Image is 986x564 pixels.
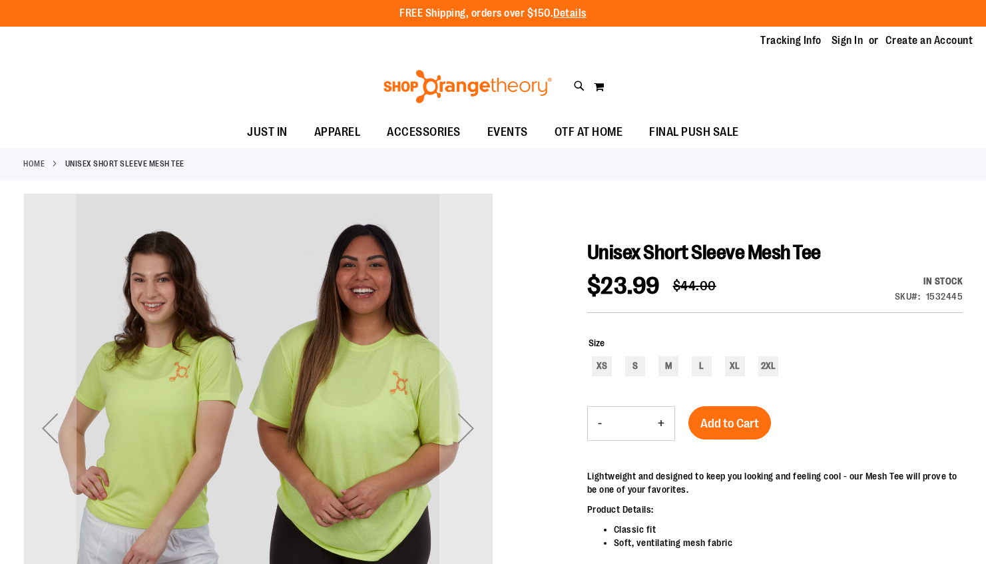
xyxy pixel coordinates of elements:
button: Add to Cart [688,406,771,439]
a: FINAL PUSH SALE [636,117,752,148]
a: ACCESSORIES [373,117,474,148]
a: EVENTS [474,117,541,148]
img: Shop Orangetheory [381,70,554,103]
span: ACCESSORIES [387,117,461,147]
span: APPAREL [314,117,361,147]
div: XS [592,356,612,376]
a: APPAREL [301,117,374,147]
span: OTF AT HOME [555,117,623,147]
span: Size [589,338,605,348]
span: Unisex Short Sleeve Mesh Tee [587,241,821,264]
a: OTF AT HOME [541,117,636,148]
strong: Unisex Short Sleeve Mesh Tee [65,158,184,170]
input: Product quantity [612,408,648,439]
span: Add to Cart [700,416,759,431]
div: 1532445 [926,290,963,303]
div: 2XL [758,356,778,376]
span: $44.00 [673,278,716,294]
p: Product Details: [587,503,963,516]
a: Details [553,7,587,19]
strong: SKU [895,291,921,302]
div: XL [725,356,745,376]
a: Sign In [832,33,863,48]
div: S [625,356,645,376]
li: Soft, ventilating mesh fabric [614,536,963,549]
p: Lightweight and designed to keep you looking and feeling cool - our Mesh Tee will prove to be one... [587,469,963,496]
a: Home [23,158,45,170]
span: FINAL PUSH SALE [649,117,739,147]
span: EVENTS [487,117,528,147]
a: JUST IN [234,117,301,148]
div: In stock [895,274,963,288]
span: $23.99 [587,272,660,300]
div: M [658,356,678,376]
a: Tracking Info [760,33,822,48]
div: Availability [895,274,963,288]
p: FREE Shipping, orders over $150. [399,6,587,21]
span: JUST IN [247,117,288,147]
a: Create an Account [885,33,973,48]
li: Classic fit [614,523,963,536]
div: L [692,356,712,376]
button: Increase product quantity [648,407,674,440]
button: Decrease product quantity [588,407,612,440]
